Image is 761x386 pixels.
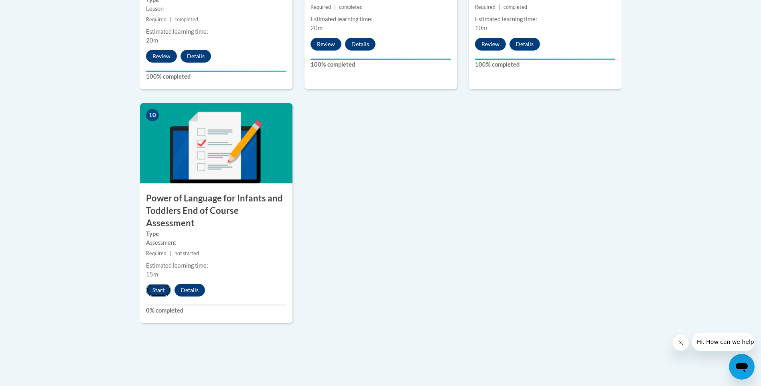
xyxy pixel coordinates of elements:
button: Review [146,50,177,63]
iframe: Message from company [692,333,755,351]
span: Required [475,4,495,10]
button: Details [175,284,205,297]
div: Estimated learning time: [475,15,615,24]
div: Estimated learning time: [146,27,286,36]
iframe: Close message [673,335,689,351]
label: 100% completed [475,60,615,69]
label: 0% completed [146,306,286,315]
iframe: Button to launch messaging window [729,354,755,380]
span: 15m [146,271,158,278]
button: Details [181,50,211,63]
span: Required [146,16,166,22]
div: Your progress [310,59,451,60]
button: Details [345,38,375,51]
h3: Power of Language for Infants and Toddlers End of Course Assessment [140,192,292,229]
label: 100% completed [146,72,286,81]
button: Review [310,38,341,51]
button: Start [146,284,171,297]
div: Your progress [475,59,615,60]
div: Estimated learning time: [146,261,286,270]
div: Estimated learning time: [310,15,451,24]
span: not started [175,250,199,256]
label: 100% completed [310,60,451,69]
span: Required [310,4,331,10]
span: 10 [146,109,159,121]
span: completed [339,4,363,10]
div: Assessment [146,238,286,247]
button: Details [509,38,540,51]
span: 10m [475,24,487,31]
div: Your progress [146,71,286,72]
span: | [334,4,336,10]
span: 20m [310,24,323,31]
span: | [170,250,171,256]
span: completed [175,16,198,22]
label: Type [146,230,286,238]
span: | [499,4,500,10]
div: Lesson [146,4,286,13]
img: Course Image [140,103,292,183]
span: 20m [146,37,158,44]
span: Required [146,250,166,256]
button: Review [475,38,506,51]
span: | [170,16,171,22]
span: Hi. How can we help? [5,6,65,12]
span: completed [503,4,527,10]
